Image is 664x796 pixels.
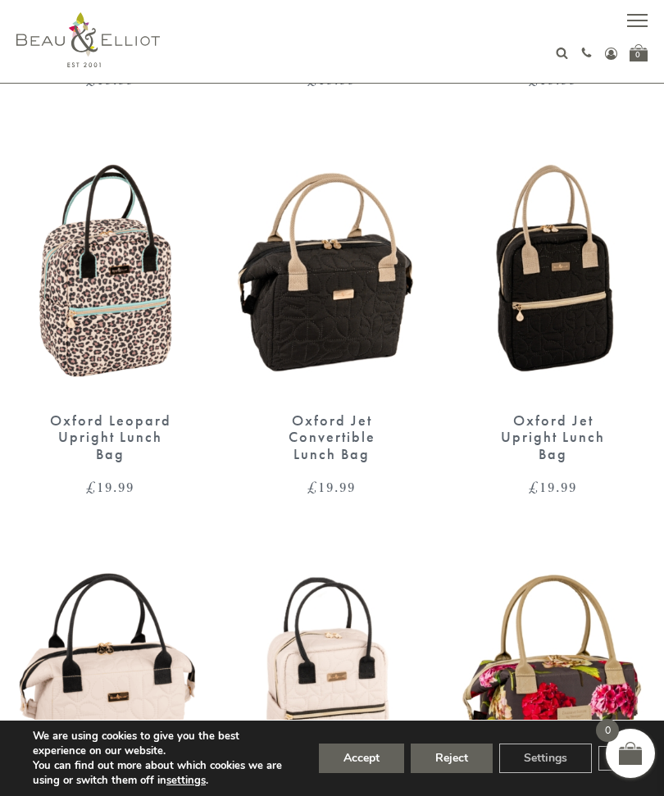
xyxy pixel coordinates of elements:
button: Settings [499,744,592,773]
button: Accept [319,744,404,773]
img: logo [16,12,160,67]
div: Oxford Jet Convertible Lunch Bag [266,412,398,463]
bdi: 19.99 [307,477,356,497]
button: Reject [411,744,493,773]
span: 0 [596,719,619,742]
a: Oxford Jet Upright Lunch Bag £19.99 [459,152,648,494]
div: Oxford Jet Upright Lunch Bag [488,412,619,463]
button: settings [166,773,206,788]
button: Close GDPR Cookie Banner [598,746,628,771]
a: Oxford Jet Convertible Lunch Bag £19.99 [238,152,426,494]
p: You can find out more about which cookies we are using or switch them off in . [33,758,296,788]
a: 0 [630,44,648,61]
bdi: 19.99 [529,477,577,497]
a: Oxford Leopard Upright Lunch Bag £19.99 [16,152,205,494]
span: £ [529,477,539,497]
span: £ [86,477,97,497]
bdi: 19.99 [86,477,134,497]
p: We are using cookies to give you the best experience on our website. [33,729,296,758]
span: £ [307,477,318,497]
div: Oxford Leopard Upright Lunch Bag [45,412,176,463]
